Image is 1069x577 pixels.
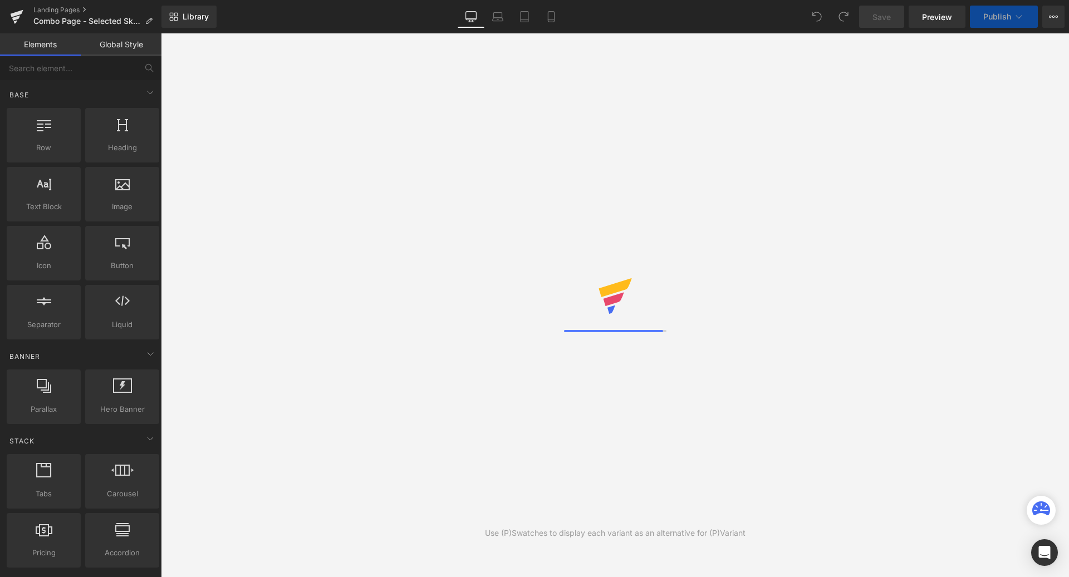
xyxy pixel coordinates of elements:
span: Stack [8,436,36,446]
span: Publish [983,12,1011,21]
span: Liquid [89,319,156,331]
span: Preview [922,11,952,23]
span: Pricing [10,547,77,559]
span: Text Block [10,201,77,213]
button: Publish [970,6,1038,28]
a: Preview [909,6,965,28]
a: Mobile [538,6,565,28]
span: Base [8,90,30,100]
span: Carousel [89,488,156,500]
span: Icon [10,260,77,272]
span: Button [89,260,156,272]
a: Landing Pages [33,6,161,14]
span: Image [89,201,156,213]
span: Parallax [10,403,77,415]
span: Save [872,11,891,23]
span: Accordion [89,547,156,559]
div: Use (P)Swatches to display each variant as an alternative for (P)Variant [485,527,746,539]
span: Heading [89,142,156,154]
span: Library [183,12,209,22]
a: Desktop [458,6,484,28]
span: Row [10,142,77,154]
span: Hero Banner [89,403,156,415]
a: Global Style [81,33,161,56]
button: More [1042,6,1065,28]
button: Undo [806,6,828,28]
span: Banner [8,351,41,362]
a: New Library [161,6,217,28]
a: Tablet [511,6,538,28]
span: Separator [10,319,77,331]
a: Laptop [484,6,511,28]
span: Combo Page - Selected Skincare Sets | Face Care Combos | Skincare Gift Sets [33,17,140,26]
div: Open Intercom Messenger [1031,539,1058,566]
button: Redo [832,6,855,28]
span: Tabs [10,488,77,500]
